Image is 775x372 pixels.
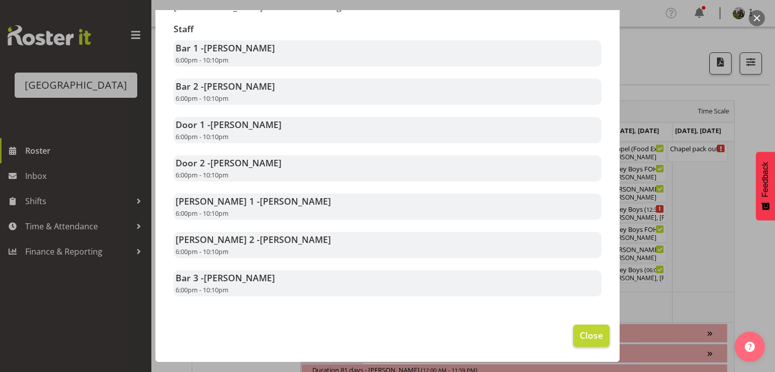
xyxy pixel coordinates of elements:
span: [PERSON_NAME] [260,195,331,207]
strong: Bar 2 - [176,80,275,92]
button: Close [573,325,610,347]
span: Close [580,329,603,342]
span: [PERSON_NAME] [204,42,275,54]
h3: Staff [174,24,601,34]
span: [PERSON_NAME] [260,233,331,245]
button: Feedback - Show survey [756,152,775,220]
span: 6:00pm - 10:10pm [176,170,229,179]
strong: Bar 3 - [176,272,275,284]
strong: Door 2 - [176,157,282,169]
span: 6:00pm - 10:10pm [176,285,229,294]
span: 6:00pm - 10:10pm [176,209,229,218]
span: [PERSON_NAME] [204,80,275,92]
span: [PERSON_NAME] [204,272,275,284]
img: help-xxl-2.png [745,342,755,352]
strong: Bar 1 - [176,42,275,54]
span: Feedback [761,162,770,197]
p: [GEOGRAPHIC_DATA] - Reserved seating [174,1,381,12]
strong: [PERSON_NAME] 1 - [176,195,331,207]
span: 6:00pm - 10:10pm [176,132,229,141]
span: 6:00pm - 10:10pm [176,247,229,256]
span: 6:00pm - 10:10pm [176,94,229,103]
span: [PERSON_NAME] [210,118,282,131]
span: 6:00pm - 10:10pm [176,55,229,65]
strong: [PERSON_NAME] 2 - [176,233,331,245]
strong: Door 1 - [176,118,282,131]
span: [PERSON_NAME] [210,157,282,169]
